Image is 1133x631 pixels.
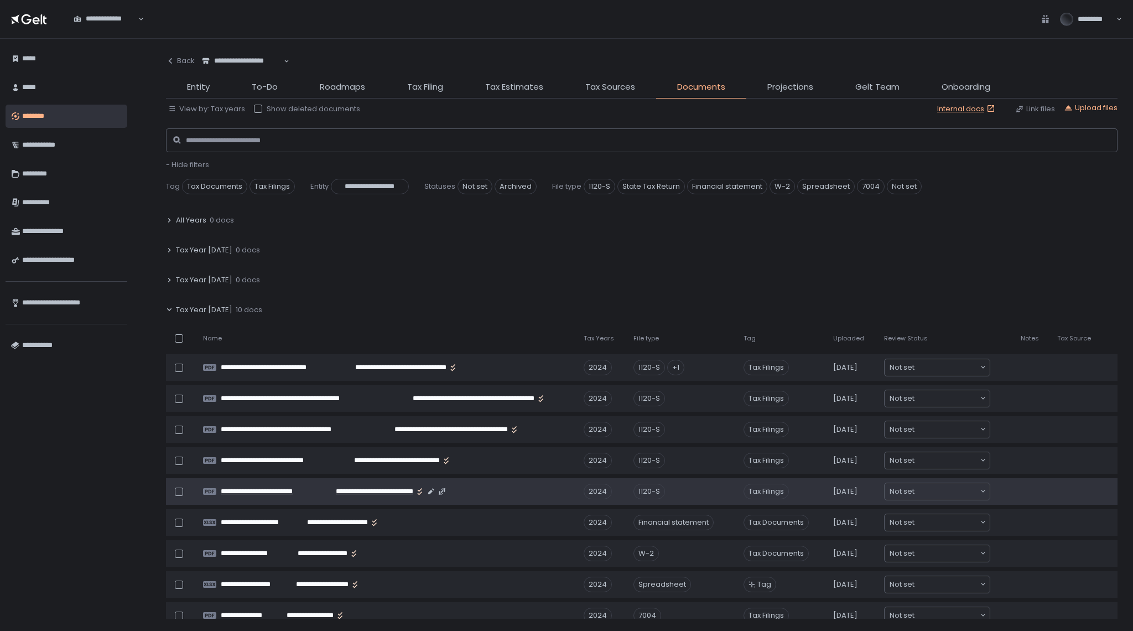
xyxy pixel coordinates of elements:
span: W-2 [770,179,795,194]
span: Spreadsheet [797,179,855,194]
input: Search for option [914,424,979,435]
div: Spreadsheet [633,577,691,592]
span: All Years [176,215,206,225]
span: Tax Year [DATE] [176,275,232,285]
div: 2024 [584,577,612,592]
div: Financial statement [633,515,714,530]
span: Gelt Team [855,81,900,94]
span: 0 docs [236,245,260,255]
span: [DATE] [833,425,857,435]
span: Tax Year [DATE] [176,245,232,255]
div: Search for option [885,359,990,376]
span: Onboarding [942,81,990,94]
div: 2024 [584,453,612,468]
span: [DATE] [833,394,857,404]
span: State Tax Return [617,179,685,194]
span: Projections [767,81,813,94]
input: Search for option [914,362,979,373]
span: Not set [890,610,914,621]
span: Tax Filings [744,391,789,406]
div: 2024 [584,422,612,437]
span: Not set [890,455,914,466]
input: Search for option [914,579,979,590]
input: Search for option [914,610,979,621]
div: Search for option [885,390,990,407]
input: Search for option [914,548,979,559]
span: To-Do [252,81,278,94]
div: 7004 [633,608,661,623]
span: Not set [890,393,914,404]
span: Not set [890,579,914,590]
span: 0 docs [236,275,260,285]
span: Documents [677,81,725,94]
div: Search for option [885,607,990,624]
div: 1120-S [633,484,665,499]
div: Search for option [885,421,990,438]
div: 1120-S [633,453,665,468]
span: 7004 [857,179,885,194]
div: 2024 [584,515,612,530]
button: Back [166,50,195,72]
span: Entity [310,182,329,192]
a: Internal docs [937,104,997,114]
span: [DATE] [833,518,857,527]
span: 0 docs [210,215,234,225]
div: 2024 [584,391,612,406]
span: Tax Filing [407,81,443,94]
span: Not set [890,486,914,497]
input: Search for option [202,66,283,77]
span: Tax Source [1057,334,1091,343]
span: Statuses [424,182,455,192]
span: Not set [890,548,914,559]
span: Review Status [884,334,928,343]
input: Search for option [914,486,979,497]
div: Search for option [885,576,990,593]
span: Tax Documents [744,546,809,561]
span: Tag [166,182,180,192]
span: - Hide filters [166,159,209,170]
span: [DATE] [833,456,857,466]
button: Upload files [1064,103,1118,113]
span: Tax Filings [744,453,789,468]
span: Tax Estimates [485,81,543,94]
span: 1120-S [584,179,615,194]
div: 2024 [584,360,612,375]
span: Notes [1021,334,1039,343]
div: Link files [1015,104,1055,114]
span: Tax Filings [744,360,789,375]
span: Entity [187,81,210,94]
button: - Hide filters [166,160,209,170]
span: [DATE] [833,363,857,373]
span: Tax Filings [744,484,789,499]
input: Search for option [914,393,979,404]
span: Tax Year [DATE] [176,305,232,315]
div: +1 [667,360,684,375]
div: Search for option [885,514,990,531]
div: 2024 [584,484,612,499]
span: Not set [890,362,914,373]
div: W-2 [633,546,659,561]
span: Not set [458,179,492,194]
span: Not set [887,179,922,194]
div: Search for option [66,8,144,31]
div: 2024 [584,608,612,623]
span: Tax Sources [585,81,635,94]
input: Search for option [914,455,979,466]
div: 2024 [584,546,612,561]
div: Search for option [885,545,990,562]
div: Search for option [885,483,990,500]
span: Uploaded [833,334,864,343]
span: Name [203,334,222,343]
div: 1120-S [633,360,665,375]
span: Tag [744,334,756,343]
span: Tax Documents [182,179,247,194]
span: Tax Years [584,334,614,343]
input: Search for option [914,517,979,528]
span: [DATE] [833,549,857,558]
span: Not set [890,424,914,435]
span: [DATE] [833,487,857,496]
span: Not set [890,517,914,528]
div: 1120-S [633,391,665,406]
span: Roadmaps [320,81,365,94]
